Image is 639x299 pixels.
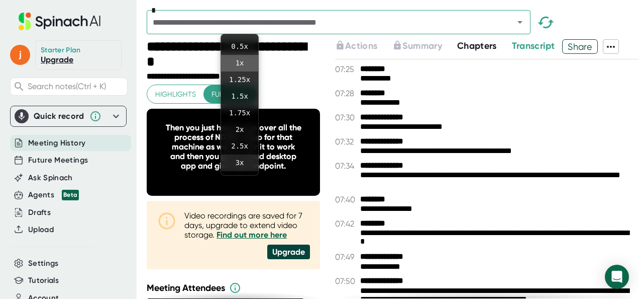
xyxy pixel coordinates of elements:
[221,138,258,155] li: 2.5 x
[221,155,258,171] li: 3 x
[221,121,258,138] li: 2 x
[221,38,258,55] li: 0.5 x
[221,71,258,88] li: 1.25 x
[605,265,629,289] div: Open Intercom Messenger
[221,55,258,71] li: 1 x
[221,88,258,105] li: 1.5 x
[221,105,258,121] li: 1.75 x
